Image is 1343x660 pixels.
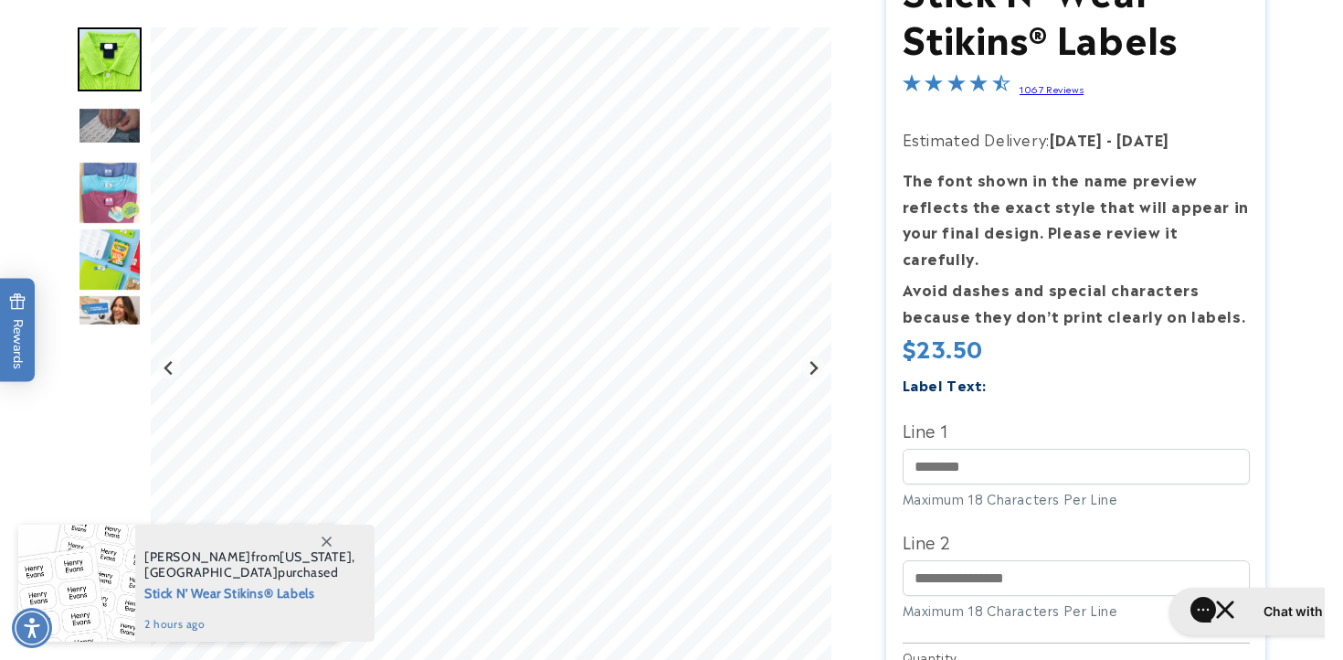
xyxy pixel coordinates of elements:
iframe: Sign Up via Text for Offers [15,514,231,569]
strong: [DATE] [1116,128,1169,150]
a: 1067 Reviews - open in a new tab [1020,82,1084,95]
div: Go to slide 5 [78,228,142,292]
span: Rewards [9,293,26,369]
button: Next slide [801,356,826,380]
strong: [DATE] [1050,128,1103,150]
button: Previous slide [157,356,182,380]
div: Accessibility Menu [12,608,52,648]
strong: - [1106,128,1113,150]
span: 4.7-star overall rating [903,76,1010,98]
span: Stick N' Wear Stikins® Labels [144,580,355,603]
p: Estimated Delivery: [903,126,1250,153]
div: Go to slide 4 [78,161,142,225]
div: Maximum 18 Characters Per Line [903,601,1250,620]
span: $23.50 [903,331,984,364]
div: Go to slide 2 [78,27,142,91]
label: Label Text: [903,374,988,395]
button: Open gorgias live chat [9,6,202,54]
div: Go to slide 3 [78,94,142,158]
label: Line 2 [903,527,1250,556]
span: [GEOGRAPHIC_DATA] [144,564,278,580]
strong: The font shown in the name preview reflects the exact style that will appear in your final design... [903,168,1249,269]
div: Go to slide 6 [78,294,142,358]
h1: Chat with us [103,21,181,39]
span: [US_STATE] [280,548,352,565]
span: from , purchased [144,549,355,580]
div: Maximum 18 Characters Per Line [903,489,1250,508]
label: Line 1 [903,415,1250,444]
span: 2 hours ago [144,616,355,633]
strong: Avoid dashes and special characters because they don’t print clearly on labels. [903,278,1246,326]
iframe: Gorgias live chat messenger [1160,581,1325,642]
